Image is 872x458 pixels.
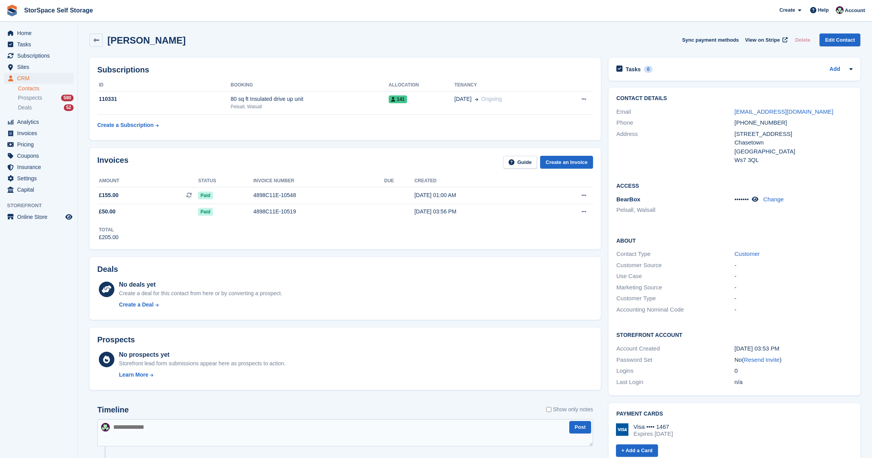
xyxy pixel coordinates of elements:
a: Change [763,196,784,203]
span: Storefront [7,202,77,210]
div: Password Set [616,356,735,365]
div: Storefront lead form submissions appear here as prospects to action. [119,359,286,368]
div: 4898C11E-10548 [253,191,384,199]
h2: About [616,236,853,244]
div: - [735,305,853,314]
div: Create a Subscription [97,121,154,129]
h2: [PERSON_NAME] [107,35,186,46]
span: Analytics [17,116,64,127]
a: Guide [503,156,537,169]
a: menu [4,116,74,127]
a: menu [4,73,74,84]
h2: Storefront Account [616,331,853,338]
div: Total [99,226,119,233]
a: menu [4,28,74,39]
span: ( ) [742,356,782,363]
a: menu [4,128,74,139]
div: Learn More [119,371,148,379]
label: Show only notes [546,405,593,414]
span: Settings [17,173,64,184]
span: Create [779,6,795,14]
div: Marketing Source [616,283,735,292]
th: Status [198,175,253,187]
div: 0 [644,66,653,73]
div: No prospects yet [119,350,286,359]
div: Ws7 3QL [735,156,853,165]
div: - [735,261,853,270]
div: Address [616,130,735,165]
a: menu [4,62,74,72]
div: Contact Type [616,250,735,259]
a: + Add a Card [616,444,658,457]
div: 110331 [97,95,231,103]
a: menu [4,184,74,195]
span: ••••••• [735,196,749,203]
span: Tasks [17,39,64,50]
div: [DATE] 03:53 PM [735,344,853,353]
h2: Subscriptions [97,65,593,74]
a: Deals 52 [18,104,74,112]
a: Prospects 580 [18,94,74,102]
a: Create an Invoice [540,156,593,169]
img: Visa Logo [616,423,628,436]
div: n/a [735,378,853,387]
div: Chasetown [735,138,853,147]
span: Home [17,28,64,39]
div: Accounting Nominal Code [616,305,735,314]
a: View on Stripe [742,33,789,46]
a: Resend Invite [744,356,780,363]
a: Preview store [64,212,74,222]
th: ID [97,79,231,92]
div: [DATE] 01:00 AM [414,191,543,199]
th: Allocation [389,79,454,92]
span: Coupons [17,150,64,161]
span: Online Store [17,211,64,222]
h2: Tasks [626,66,641,73]
a: Contacts [18,85,74,92]
div: [DATE] 03:56 PM [414,208,543,216]
th: Created [414,175,543,187]
div: - [735,272,853,281]
div: - [735,294,853,303]
span: Capital [17,184,64,195]
div: Create a Deal [119,301,154,309]
div: Logins [616,366,735,375]
div: No [735,356,853,365]
span: Deals [18,104,32,111]
div: Customer Source [616,261,735,270]
div: [STREET_ADDRESS] [735,130,853,139]
th: Booking [231,79,389,92]
span: Prospects [18,94,42,102]
img: Ross Hadlington [101,423,110,432]
a: Learn More [119,371,286,379]
a: Create a Deal [119,301,282,309]
button: Post [569,421,591,434]
div: Expires [DATE] [633,430,673,437]
span: Paid [198,208,212,216]
span: Subscriptions [17,50,64,61]
div: 4898C11E-10519 [253,208,384,216]
span: BearBox [616,196,640,203]
a: Add [830,65,840,74]
span: Account [845,7,865,14]
div: [GEOGRAPHIC_DATA] [735,147,853,156]
span: £155.00 [99,191,119,199]
button: Sync payment methods [682,33,739,46]
h2: Deals [97,265,118,274]
h2: Timeline [97,405,129,414]
a: Create a Subscription [97,118,159,132]
span: Paid [198,192,212,199]
div: Use Case [616,272,735,281]
span: £50.00 [99,208,116,216]
span: 141 [389,95,407,103]
a: StorSpace Self Storage [21,4,96,17]
th: Tenancy [454,79,558,92]
div: Email [616,107,735,116]
div: 0 [735,366,853,375]
div: Visa •••• 1467 [633,423,673,430]
span: [DATE] [454,95,472,103]
span: Ongoing [481,96,502,102]
h2: Contact Details [616,95,853,102]
img: stora-icon-8386f47178a22dfd0bd8f6a31ec36ba5ce8667c1dd55bd0f319d3a0aa187defe.svg [6,5,18,16]
div: Account Created [616,344,735,353]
